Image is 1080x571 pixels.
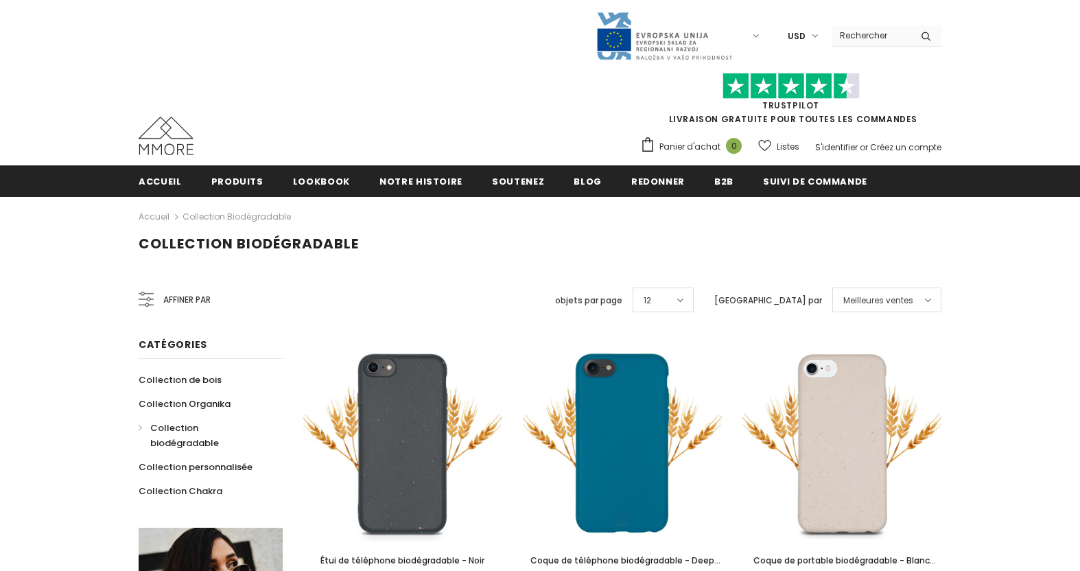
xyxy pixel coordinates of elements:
[644,294,651,307] span: 12
[714,165,733,196] a: B2B
[714,175,733,188] span: B2B
[574,175,602,188] span: Blog
[303,553,502,568] a: Étui de téléphone biodégradable - Noir
[139,165,182,196] a: Accueil
[714,294,822,307] label: [GEOGRAPHIC_DATA] par
[139,416,268,455] a: Collection biodégradable
[139,175,182,188] span: Accueil
[379,165,462,196] a: Notre histoire
[659,140,720,154] span: Panier d'achat
[640,137,749,157] a: Panier d'achat 0
[574,165,602,196] a: Blog
[139,479,222,503] a: Collection Chakra
[758,135,799,159] a: Listes
[631,165,685,196] a: Redonner
[763,165,867,196] a: Suivi de commande
[139,461,253,474] span: Collection personnalisée
[726,138,742,154] span: 0
[596,30,733,41] a: Javni Razpis
[777,140,799,154] span: Listes
[870,141,941,153] a: Créez un compte
[211,175,263,188] span: Produits
[139,368,222,392] a: Collection de bois
[293,175,350,188] span: Lookbook
[379,175,462,188] span: Notre histoire
[163,292,211,307] span: Affiner par
[788,30,806,43] span: USD
[139,117,193,155] img: Cas MMORE
[723,73,860,100] img: Faites confiance aux étoiles pilotes
[139,373,222,386] span: Collection de bois
[492,175,544,188] span: soutenez
[523,553,722,568] a: Coque de téléphone biodégradable - Deep Sea Blue
[763,175,867,188] span: Suivi de commande
[139,397,231,410] span: Collection Organika
[139,234,359,253] span: Collection biodégradable
[832,25,911,45] input: Search Site
[293,165,350,196] a: Lookbook
[139,209,169,225] a: Accueil
[150,421,219,450] span: Collection biodégradable
[742,553,941,568] a: Coque de portable biodégradable - Blanc naturel
[555,294,622,307] label: objets par page
[762,100,819,111] a: TrustPilot
[139,485,222,498] span: Collection Chakra
[860,141,868,153] span: or
[631,175,685,188] span: Redonner
[492,165,544,196] a: soutenez
[843,294,913,307] span: Meilleures ventes
[139,455,253,479] a: Collection personnalisée
[815,141,858,153] a: S'identifier
[640,79,941,125] span: LIVRAISON GRATUITE POUR TOUTES LES COMMANDES
[211,165,263,196] a: Produits
[183,211,291,222] a: Collection biodégradable
[596,11,733,61] img: Javni Razpis
[139,338,207,351] span: Catégories
[320,555,484,566] span: Étui de téléphone biodégradable - Noir
[139,392,231,416] a: Collection Organika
